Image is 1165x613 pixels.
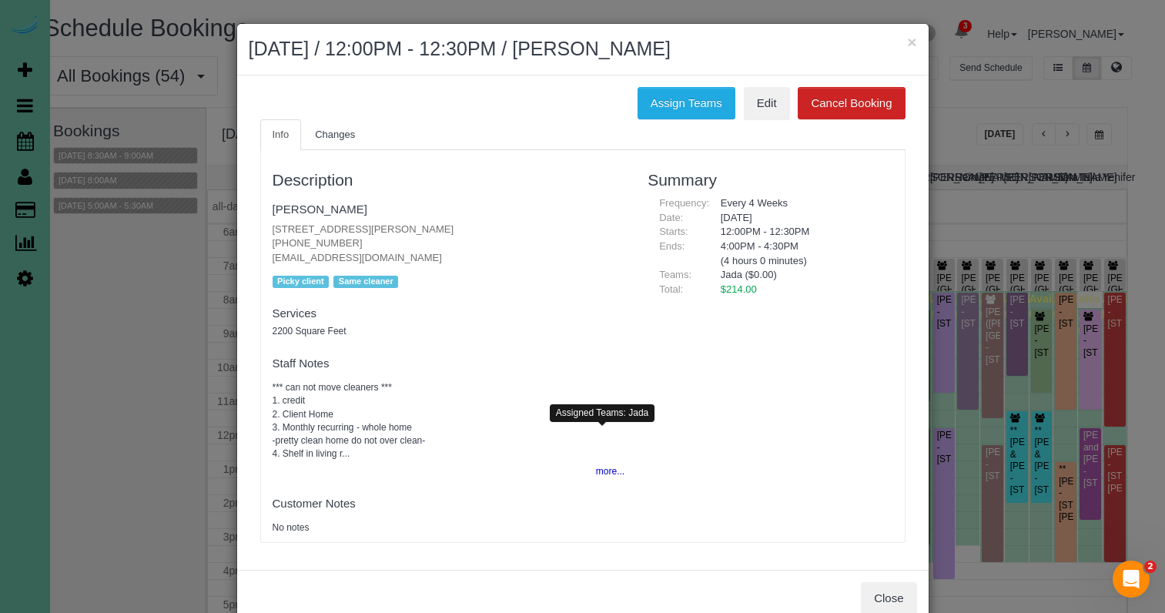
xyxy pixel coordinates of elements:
a: [PERSON_NAME] [273,203,367,216]
span: Picky client [273,276,330,288]
div: Assigned Teams: Jada [550,404,655,422]
button: × [907,34,916,50]
div: [DATE] [709,211,893,226]
h2: [DATE] / 12:00PM - 12:30PM / [PERSON_NAME] [249,35,917,63]
a: Info [260,119,302,151]
div: 4:00PM - 4:30PM (4 hours 0 minutes) [709,240,893,268]
h4: Customer Notes [273,497,625,511]
button: more... [587,461,624,483]
span: Total: [659,283,683,295]
div: Every 4 Weeks [709,196,893,211]
button: Cancel Booking [798,87,905,119]
pre: *** can not move cleaners *** 1. credit 2. Client Home 3. Monthly recurring - whole home -pretty ... [273,381,625,461]
span: Starts: [659,226,688,237]
h3: Description [273,171,625,189]
span: Date: [659,212,683,223]
span: Teams: [659,269,691,280]
p: [STREET_ADDRESS][PERSON_NAME] [PHONE_NUMBER] [EMAIL_ADDRESS][DOMAIN_NAME] [273,223,625,266]
h4: Services [273,307,625,320]
pre: No notes [273,521,625,534]
span: Ends: [659,240,685,252]
span: Same cleaner [333,276,398,288]
a: Changes [303,119,367,151]
a: Edit [744,87,790,119]
span: Info [273,129,290,140]
iframe: Intercom live chat [1113,561,1150,598]
h4: Staff Notes [273,357,625,370]
span: Changes [315,129,355,140]
span: $214.00 [721,283,757,295]
div: 12:00PM - 12:30PM [709,225,893,240]
span: Frequency: [659,197,709,209]
h5: 2200 Square Feet [273,327,625,337]
span: 2 [1144,561,1157,573]
h3: Summary [648,171,892,189]
button: Assign Teams [638,87,735,119]
li: Jada ($0.00) [721,268,882,283]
